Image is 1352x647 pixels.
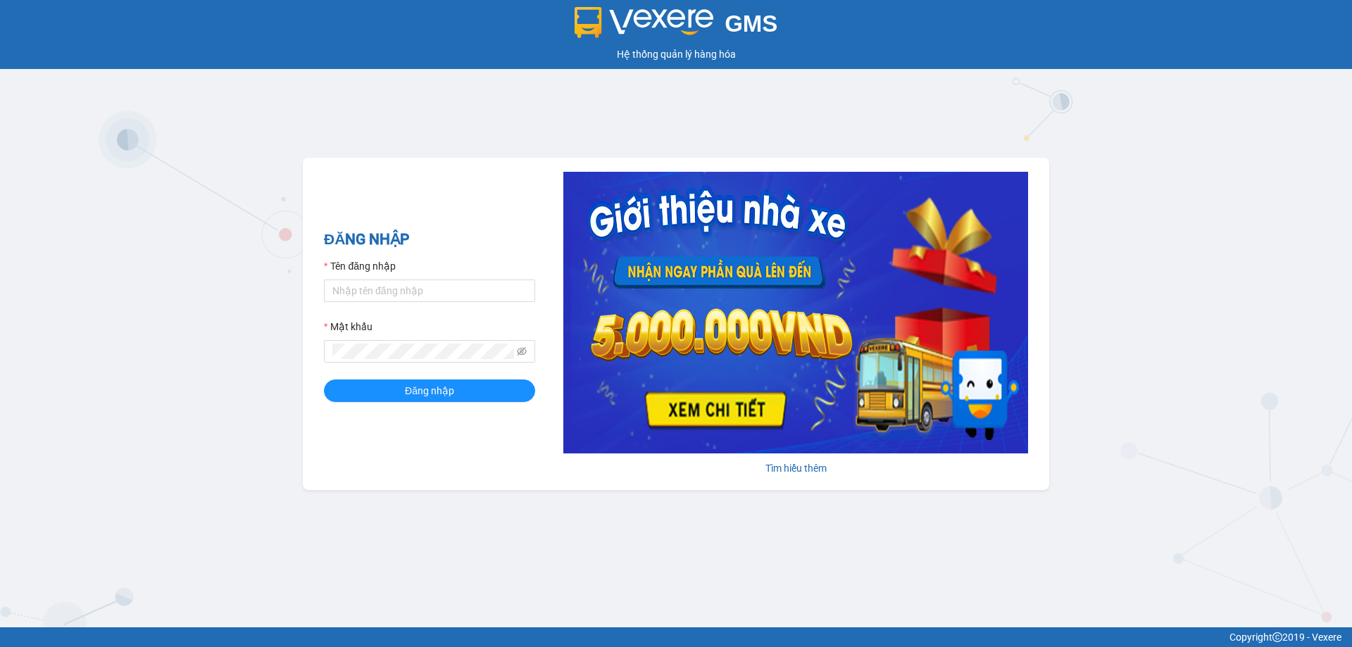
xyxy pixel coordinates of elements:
span: copyright [1272,632,1282,642]
span: GMS [725,11,777,37]
label: Mật khẩu [324,319,373,334]
h2: ĐĂNG NHẬP [324,228,535,251]
div: Tìm hiểu thêm [563,460,1028,476]
button: Đăng nhập [324,379,535,402]
img: logo 2 [575,7,714,38]
input: Mật khẩu [332,344,514,359]
div: Hệ thống quản lý hàng hóa [4,46,1348,62]
div: Copyright 2019 - Vexere [11,629,1341,645]
a: GMS [575,21,778,32]
span: eye-invisible [517,346,527,356]
img: banner-0 [563,172,1028,453]
span: Đăng nhập [405,383,454,398]
input: Tên đăng nhập [324,279,535,302]
label: Tên đăng nhập [324,258,396,274]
